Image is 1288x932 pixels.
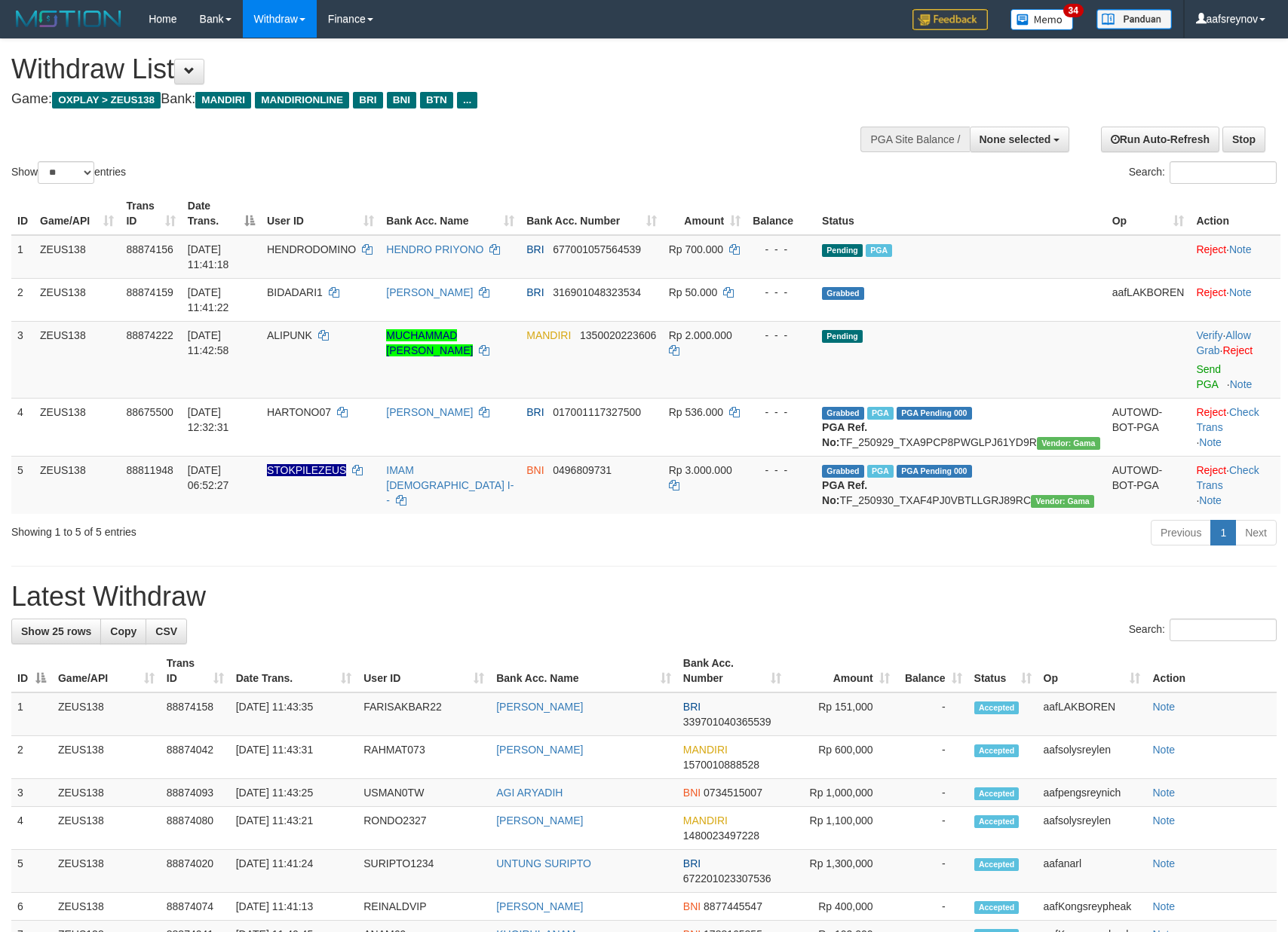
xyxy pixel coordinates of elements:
td: 88874074 [161,893,230,921]
span: Vendor URL: https://trx31.1velocity.biz [1031,495,1094,508]
span: [DATE] 12:32:31 [188,406,229,433]
td: 1 [11,235,34,279]
input: Search: [1170,619,1277,641]
th: User ID: activate to sort column ascending [357,649,490,692]
td: aafpengsreynich [1038,779,1147,807]
th: Bank Acc. Number: activate to sort column ascending [520,192,662,235]
label: Search: [1129,619,1277,641]
a: Note [1199,436,1222,448]
td: 2 [11,736,52,779]
td: 88874020 [161,850,230,893]
span: Accepted [974,815,1020,828]
span: MANDIRI [683,814,728,827]
span: Copy 672201023307536 to clipboard [683,872,771,885]
td: aafKongsreypheak [1038,893,1147,921]
a: Note [1230,378,1253,390]
h4: Game: Bank: [11,92,844,107]
td: 88874093 [161,779,230,807]
span: 88811948 [126,464,173,476]
span: 88675500 [126,406,173,418]
div: - - - [753,242,810,257]
a: Previous [1151,520,1211,545]
td: USMAN0TW [357,779,490,807]
div: PGA Site Balance / [860,127,969,152]
th: Action [1146,649,1277,692]
span: Copy 017001117327500 to clipboard [553,406,641,418]
td: 6 [11,893,52,921]
a: Run Auto-Refresh [1101,127,1219,152]
span: BRI [683,701,701,713]
span: BNI [526,464,544,476]
a: Allow Grab [1196,329,1250,356]
td: REINALDVIP [357,893,490,921]
a: HENDRO PRIYONO [386,243,483,255]
span: Marked by aafsreyleap [867,465,894,478]
th: Bank Acc. Number: activate to sort column ascending [677,649,787,692]
span: Copy 677001057564539 to clipboard [553,243,641,255]
h1: Latest Withdraw [11,582,1277,612]
td: RONDO2327 [357,807,490,850]
a: 1 [1210,520,1236,545]
th: Trans ID: activate to sort column ascending [120,192,181,235]
a: Note [1152,857,1175,869]
span: ALIPUNK [267,329,312,341]
td: ZEUS138 [34,321,120,398]
th: Status [816,192,1106,235]
img: panduan.png [1096,9,1172,29]
td: 88874042 [161,736,230,779]
th: Op: activate to sort column ascending [1106,192,1191,235]
th: Trans ID: activate to sort column ascending [161,649,230,692]
span: HENDRODOMINO [267,243,356,255]
td: FARISAKBAR22 [357,692,490,736]
td: Rp 400,000 [787,893,896,921]
td: 5 [11,456,34,514]
span: Rp 536.000 [669,406,723,418]
td: ZEUS138 [34,398,120,456]
th: Action [1190,192,1280,235]
span: Copy 1480023497228 to clipboard [683,830,759,842]
span: 88874159 [126,286,173,298]
span: [DATE] 11:42:58 [188,329,229,356]
td: [DATE] 11:43:35 [230,692,358,736]
span: Accepted [974,744,1020,757]
button: None selected [970,127,1070,152]
div: - - - [753,463,810,478]
td: 4 [11,807,52,850]
a: [PERSON_NAME] [386,406,473,418]
td: [DATE] 11:41:13 [230,893,358,921]
th: Date Trans.: activate to sort column descending [182,192,261,235]
td: ZEUS138 [52,850,161,893]
span: BRI [353,92,382,108]
td: · [1190,278,1280,321]
span: Grabbed [822,287,864,300]
span: Rp 3.000.000 [669,464,732,476]
a: Note [1229,243,1252,255]
a: Note [1152,787,1175,799]
span: PGA Pending [897,407,972,420]
span: OXPLAY > ZEUS138 [52,92,161,108]
td: Rp 1,000,000 [787,779,896,807]
span: Pending [822,330,863,343]
a: Copy [100,619,146,644]
a: Note [1229,286,1252,298]
span: ... [457,92,477,108]
td: aafsolysreylen [1038,807,1147,850]
th: Game/API: activate to sort column ascending [34,192,120,235]
td: aafLAKBOREN [1106,278,1191,321]
th: Status: activate to sort column ascending [968,649,1038,692]
td: TF_250930_TXAF4PJ0VBTLLGRJ89RC [816,456,1106,514]
td: 2 [11,278,34,321]
a: Note [1152,701,1175,713]
th: Op: activate to sort column ascending [1038,649,1147,692]
a: CSV [146,619,187,644]
select: Showentries [38,161,94,184]
div: - - - [753,328,810,343]
img: Button%20Memo.svg [1010,9,1074,30]
span: 88874156 [126,243,173,255]
img: MOTION_logo.png [11,8,126,30]
a: UNTUNG SURIPTO [496,857,591,869]
td: ZEUS138 [52,893,161,921]
td: · · [1190,321,1280,398]
span: Copy 1570010888528 to clipboard [683,759,759,771]
div: Showing 1 to 5 of 5 entries [11,518,526,539]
